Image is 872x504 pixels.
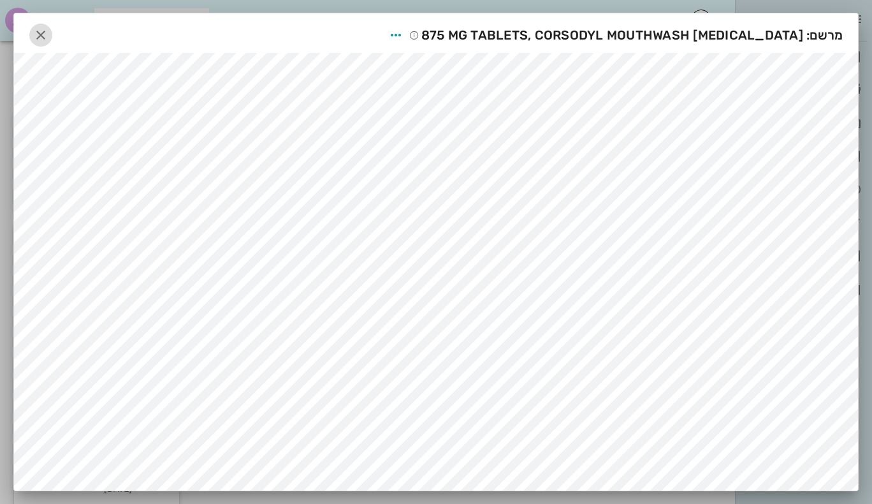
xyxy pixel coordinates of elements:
button: הודעות [85,398,170,449]
span: עזרה [33,430,52,439]
div: כתבו לנובדרך כלל, אנו עונים תוך כמה דקות [13,150,242,198]
span: חיפוש עזרה [180,217,229,230]
span: מרשם: [MEDICAL_DATA] 875 MG TABLETS, CORSODYL MOUTHWASH [421,25,843,45]
div: בדרך כלל, אנו עונים תוך כמה דקות [42,174,229,188]
button: בית [170,398,255,449]
button: חיפוש עזרה [18,211,236,236]
div: כתבו לנו [42,161,229,174]
span: הודעות [114,430,141,439]
p: איך אפשר לעזור? [25,112,229,134]
div: סגור [13,20,36,43]
p: שלום 👋 [25,91,229,112]
span: בית [205,430,219,439]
